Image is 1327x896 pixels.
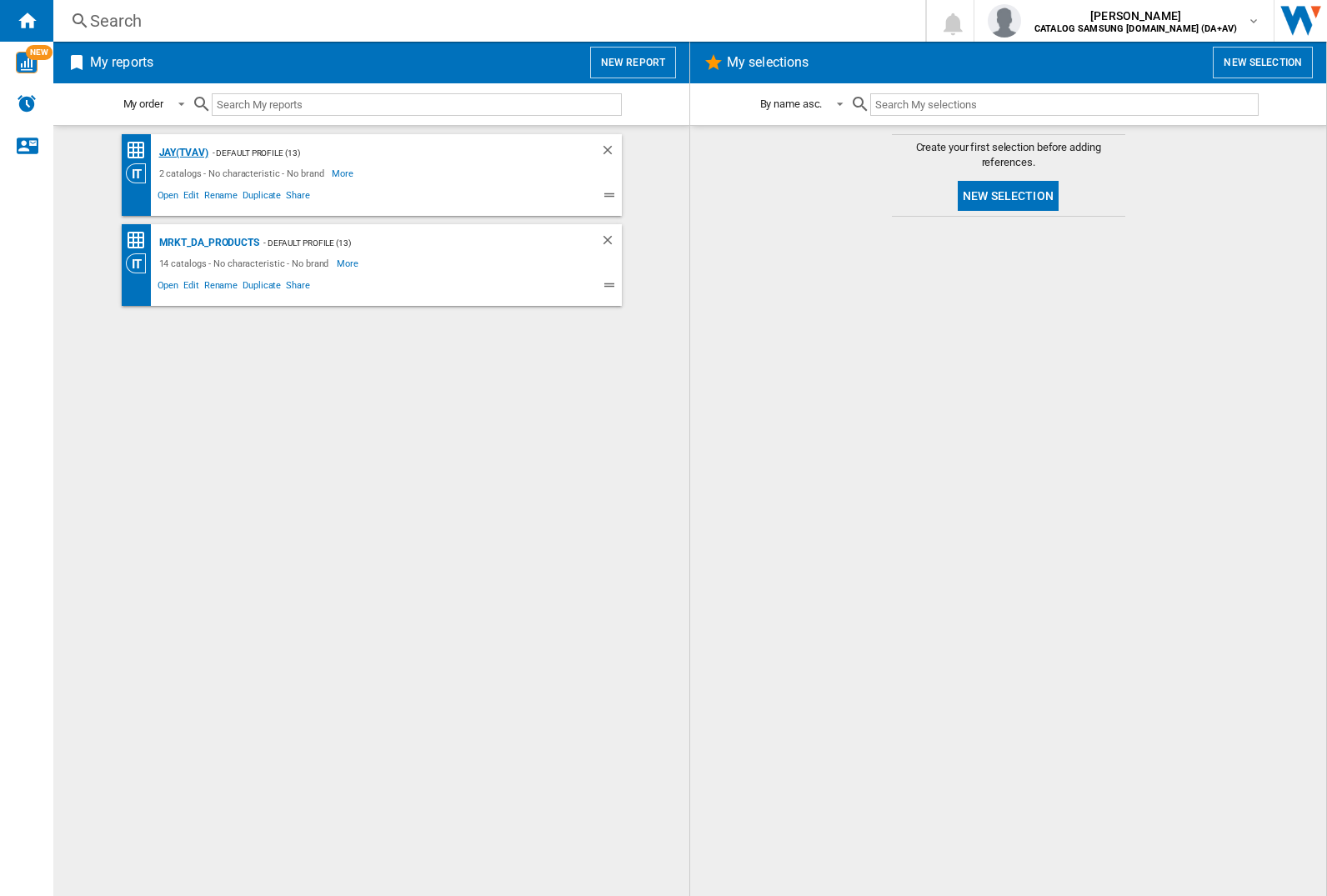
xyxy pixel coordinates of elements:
span: Edit [181,278,202,298]
span: More [332,163,356,183]
div: 2 catalogs - No characteristic - No brand [155,163,333,183]
h2: My reports [87,47,157,78]
span: Rename [202,188,240,208]
h2: My selections [724,47,812,78]
div: Price Matrix [126,230,155,251]
div: 14 catalogs - No characteristic - No brand [155,253,338,273]
div: Delete [600,143,622,163]
span: Edit [181,188,202,208]
img: alerts-logo.svg [17,93,37,113]
button: New report [590,47,676,78]
div: Category View [126,163,155,183]
b: CATALOG SAMSUNG [DOMAIN_NAME] (DA+AV) [1034,23,1237,34]
img: profile.jpg [988,4,1021,38]
span: Create your first selection before adding references. [892,140,1125,170]
input: Search My reports [212,93,622,116]
input: Search My selections [870,93,1258,116]
button: New selection [1213,47,1313,78]
span: [PERSON_NAME] [1034,8,1237,24]
span: More [337,253,361,273]
div: Search [90,9,882,33]
span: Rename [202,278,240,298]
div: My order [123,98,163,110]
div: MRKT_DA_PRODUCTS [155,233,259,253]
div: By name asc. [760,98,823,110]
div: Price Matrix [126,140,155,161]
span: Share [283,188,313,208]
span: Share [283,278,313,298]
span: Duplicate [240,188,283,208]
span: NEW [26,45,53,60]
div: - Default profile (13) [259,233,567,253]
div: Delete [600,233,622,253]
div: Category View [126,253,155,273]
span: Open [155,188,182,208]
button: New selection [958,181,1059,211]
img: wise-card.svg [16,52,38,73]
div: - Default profile (13) [208,143,567,163]
span: Open [155,278,182,298]
span: Duplicate [240,278,283,298]
div: JAY(TVAV) [155,143,208,163]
